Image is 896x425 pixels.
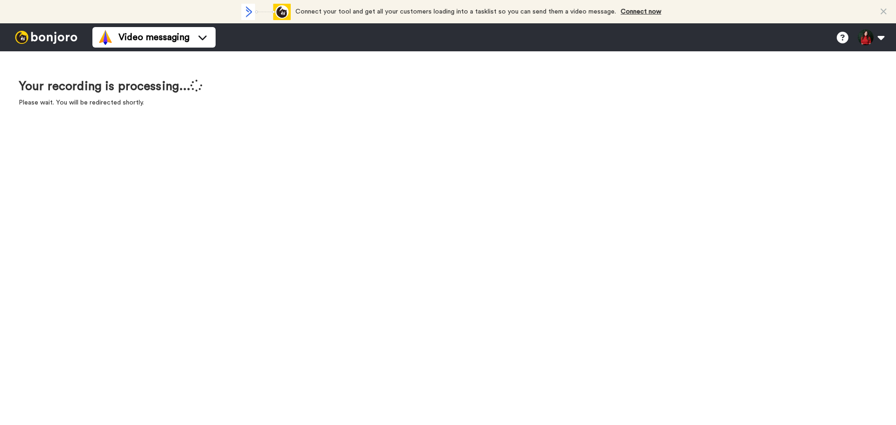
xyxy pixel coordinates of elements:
span: Video messaging [119,31,189,44]
div: animation [239,4,291,20]
p: Please wait. You will be redirected shortly. [19,98,203,107]
a: Connect now [621,8,661,15]
h1: Your recording is processing... [19,79,203,93]
img: bj-logo-header-white.svg [11,31,81,44]
span: Connect your tool and get all your customers loading into a tasklist so you can send them a video... [295,8,616,15]
img: vm-color.svg [98,30,113,45]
